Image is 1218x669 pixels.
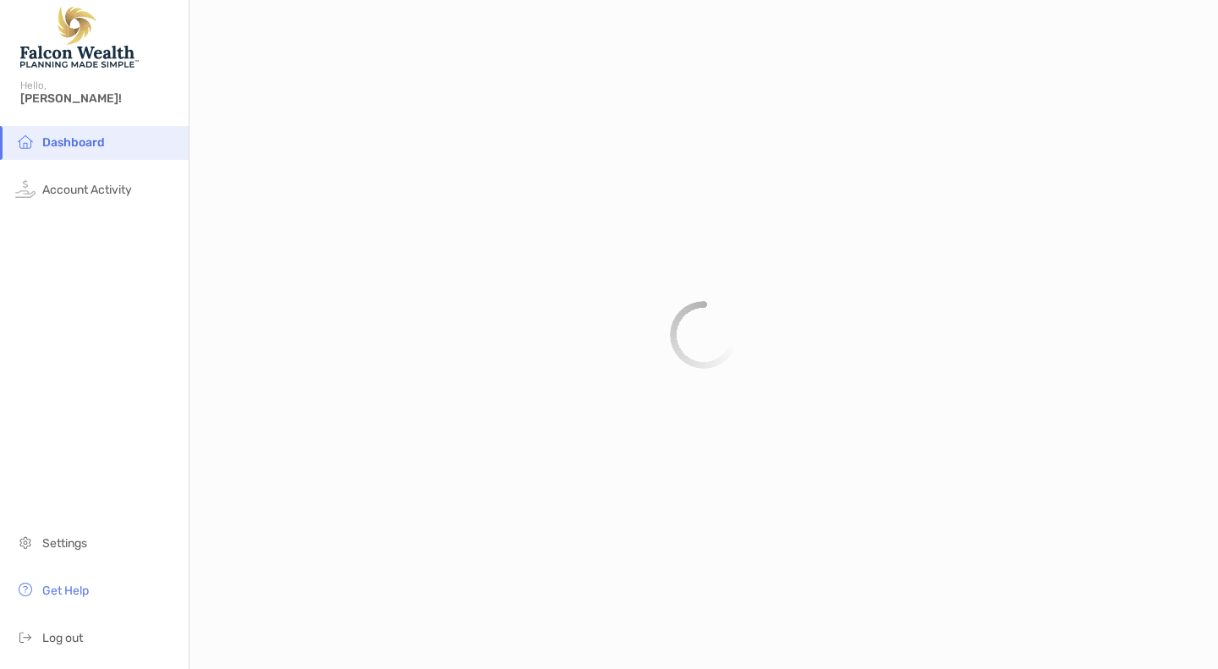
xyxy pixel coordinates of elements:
span: Settings [42,536,87,551]
span: [PERSON_NAME]! [20,91,178,106]
img: Falcon Wealth Planning Logo [20,7,139,68]
span: Get Help [42,584,89,598]
img: settings icon [15,532,36,552]
span: Account Activity [42,183,132,197]
span: Dashboard [42,135,105,150]
img: get-help icon [15,579,36,600]
img: household icon [15,131,36,151]
span: Log out [42,631,83,645]
img: activity icon [15,178,36,199]
img: logout icon [15,627,36,647]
